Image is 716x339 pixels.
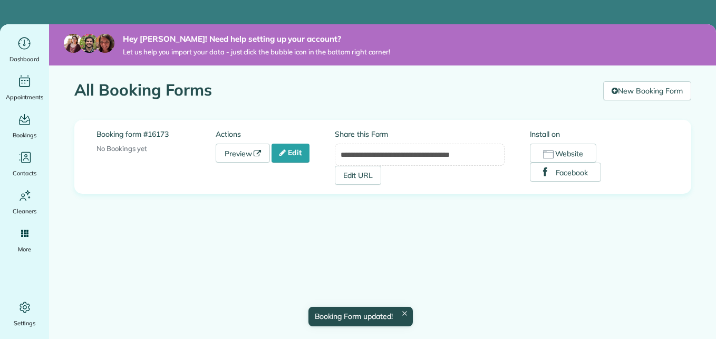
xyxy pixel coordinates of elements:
[216,129,335,139] label: Actions
[13,206,36,216] span: Cleaners
[216,144,270,163] a: Preview
[74,81,596,99] h1: All Booking Forms
[603,81,691,100] a: New Booking Form
[95,34,114,53] img: michelle-19f622bdf1676172e81f8f8fba1fb50e276960ebfe0243fe18214015130c80e4.jpg
[96,144,147,153] span: No Bookings yet
[4,35,45,64] a: Dashboard
[123,48,390,56] span: Let us help you import your data - just click the bubble icon in the bottom right corner!
[13,130,37,140] span: Bookings
[9,54,40,64] span: Dashboard
[6,92,44,102] span: Appointments
[14,318,36,328] span: Settings
[530,163,602,182] button: Facebook
[308,307,412,326] div: Booking Form updated!
[530,144,597,163] button: Website
[4,111,45,140] a: Bookings
[530,129,669,139] label: Install on
[64,34,83,53] img: maria-72a9807cf96188c08ef61303f053569d2e2a8a1cde33d635c8a3ac13582a053d.jpg
[4,149,45,178] a: Contacts
[335,129,505,139] label: Share this Form
[123,34,390,44] strong: Hey [PERSON_NAME]! Need help setting up your account?
[335,166,381,185] a: Edit URL
[272,144,309,163] a: Edit
[4,299,45,328] a: Settings
[4,73,45,102] a: Appointments
[4,187,45,216] a: Cleaners
[18,244,31,255] span: More
[96,129,216,139] label: Booking form #16173
[80,34,99,53] img: jorge-587dff0eeaa6aab1f244e6dc62b8924c3b6ad411094392a53c71c6c4a576187d.jpg
[13,168,36,178] span: Contacts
